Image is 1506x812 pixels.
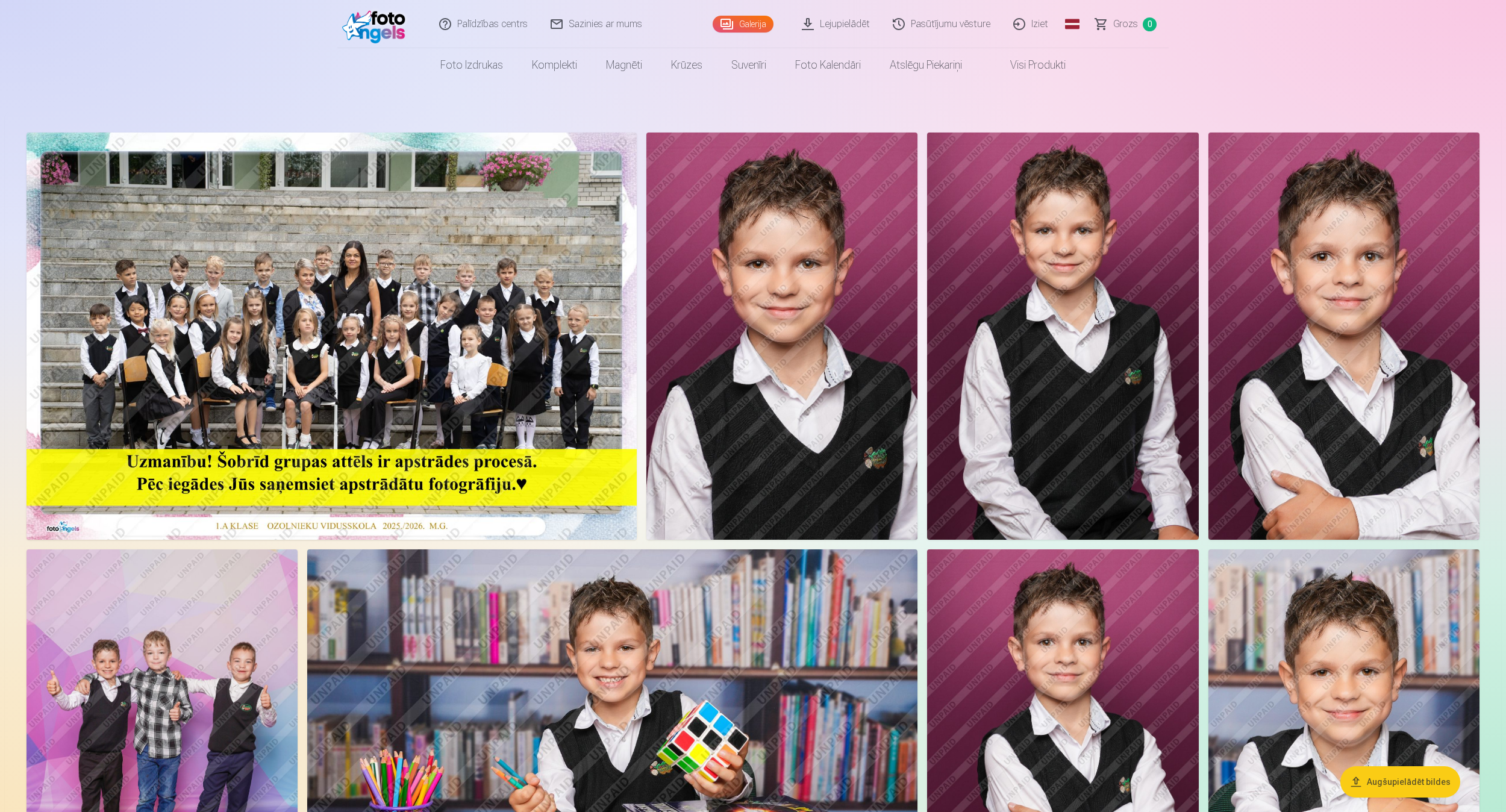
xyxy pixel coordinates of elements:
a: Visi produkti [976,48,1080,82]
button: Augšupielādēt bildes [1340,766,1460,798]
a: Magnēti [592,48,657,82]
span: 0 [1143,17,1157,31]
a: Atslēgu piekariņi [875,48,976,82]
span: Grozs [1113,17,1138,31]
a: Komplekti [517,48,592,82]
img: /fa1 [342,5,411,43]
a: Suvenīri [717,48,781,82]
a: Krūzes [657,48,717,82]
a: Foto izdrukas [426,48,517,82]
a: Foto kalendāri [781,48,875,82]
a: Galerija [713,16,773,33]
